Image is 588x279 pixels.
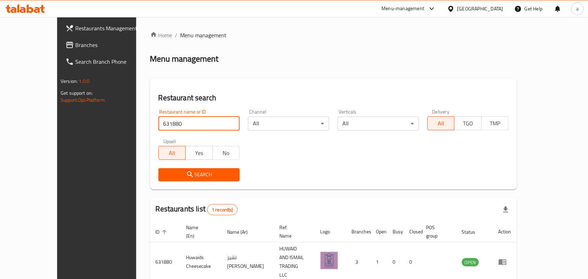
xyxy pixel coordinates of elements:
[180,31,227,39] span: Menu management
[457,5,503,13] div: [GEOGRAPHIC_DATA]
[338,117,419,131] div: All
[162,148,183,158] span: All
[75,24,150,32] span: Restaurants Management
[185,146,212,160] button: Yes
[481,116,509,130] button: TMP
[426,223,448,240] span: POS group
[158,168,240,181] button: Search
[346,221,371,242] th: Branches
[208,207,237,213] span: 1 record(s)
[150,31,517,39] nav: breadcrumb
[207,204,238,215] div: Total records count
[431,118,452,129] span: All
[216,148,237,158] span: No
[498,258,511,266] div: Menu
[227,228,257,236] span: Name (Ar)
[320,252,338,269] img: Huwaids Cheesecake
[158,117,240,131] input: Search for restaurant name or ID..
[279,223,306,240] span: Ref. Name
[61,77,78,86] span: Version:
[158,146,186,160] button: All
[75,57,150,66] span: Search Branch Phone
[382,5,425,13] div: Menu-management
[387,221,404,242] th: Busy
[497,201,514,218] div: Export file
[462,258,479,266] span: OPEN
[75,41,150,49] span: Branches
[61,95,105,104] a: Support.OpsPlatform
[485,118,506,129] span: TMP
[79,77,90,86] span: 1.0.0
[158,93,509,103] h2: Restaurant search
[186,223,213,240] span: Name (En)
[457,118,479,129] span: TGO
[175,31,178,39] li: /
[163,139,176,144] label: Upsell
[60,53,155,70] a: Search Branch Phone
[454,116,481,130] button: TGO
[315,221,346,242] th: Logo
[156,204,238,215] h2: Restaurants list
[432,109,450,114] label: Delivery
[404,221,421,242] th: Closed
[188,148,210,158] span: Yes
[212,146,240,160] button: No
[164,170,234,179] span: Search
[371,221,387,242] th: Open
[150,31,172,39] a: Home
[61,88,93,98] span: Get support on:
[156,228,169,236] span: ID
[493,221,517,242] th: Action
[248,117,329,131] div: All
[60,20,155,37] a: Restaurants Management
[576,5,579,13] span: a
[427,116,455,130] button: All
[150,53,219,64] h2: Menu management
[462,228,485,236] span: Status
[60,37,155,53] a: Branches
